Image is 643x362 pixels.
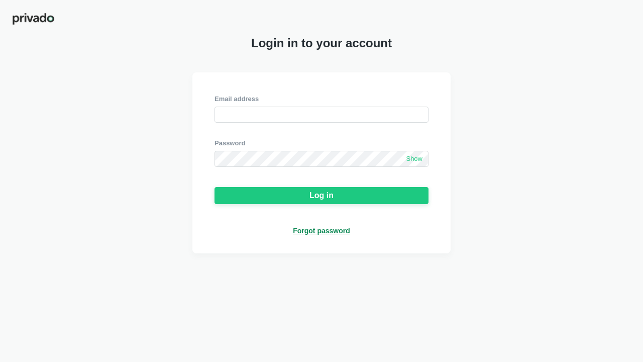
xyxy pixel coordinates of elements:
[12,12,55,26] img: privado-logo
[293,226,350,235] a: Forgot password
[215,187,428,204] button: Log in
[215,139,428,148] div: Password
[251,36,392,50] span: Login in to your account
[309,191,334,200] div: Log in
[406,155,422,163] span: Show
[215,95,428,104] div: Email address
